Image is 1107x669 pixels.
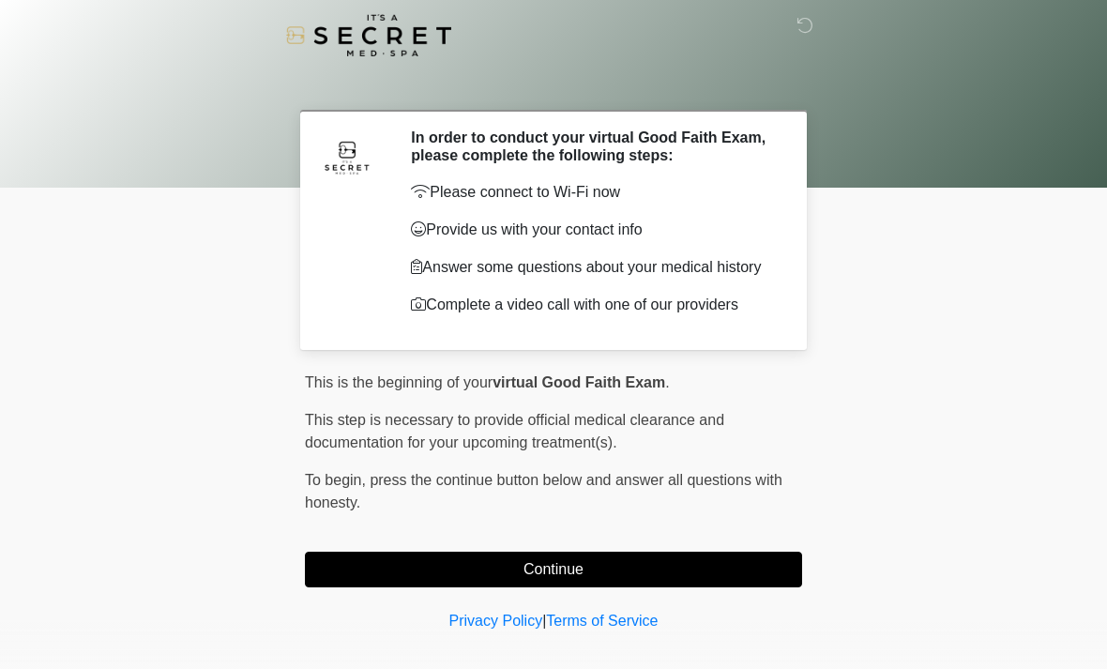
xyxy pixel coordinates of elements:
p: Answer some questions about your medical history [411,256,774,279]
span: To begin, [305,472,370,488]
p: Provide us with your contact info [411,219,774,241]
h2: In order to conduct your virtual Good Faith Exam, please complete the following steps: [411,129,774,164]
span: This step is necessary to provide official medical clearance and documentation for your upcoming ... [305,412,724,450]
img: It's A Secret Med Spa Logo [286,14,451,56]
span: press the continue button below and answer all questions with honesty. [305,472,782,510]
span: . [665,374,669,390]
strong: virtual Good Faith Exam [493,374,665,390]
button: Continue [305,552,802,587]
a: | [542,613,546,629]
img: Agent Avatar [319,129,375,185]
a: Privacy Policy [449,613,543,629]
a: Terms of Service [546,613,658,629]
p: Complete a video call with one of our providers [411,294,774,316]
span: This is the beginning of your [305,374,493,390]
p: Please connect to Wi-Fi now [411,181,774,204]
h1: ‎ ‎ [291,68,816,102]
